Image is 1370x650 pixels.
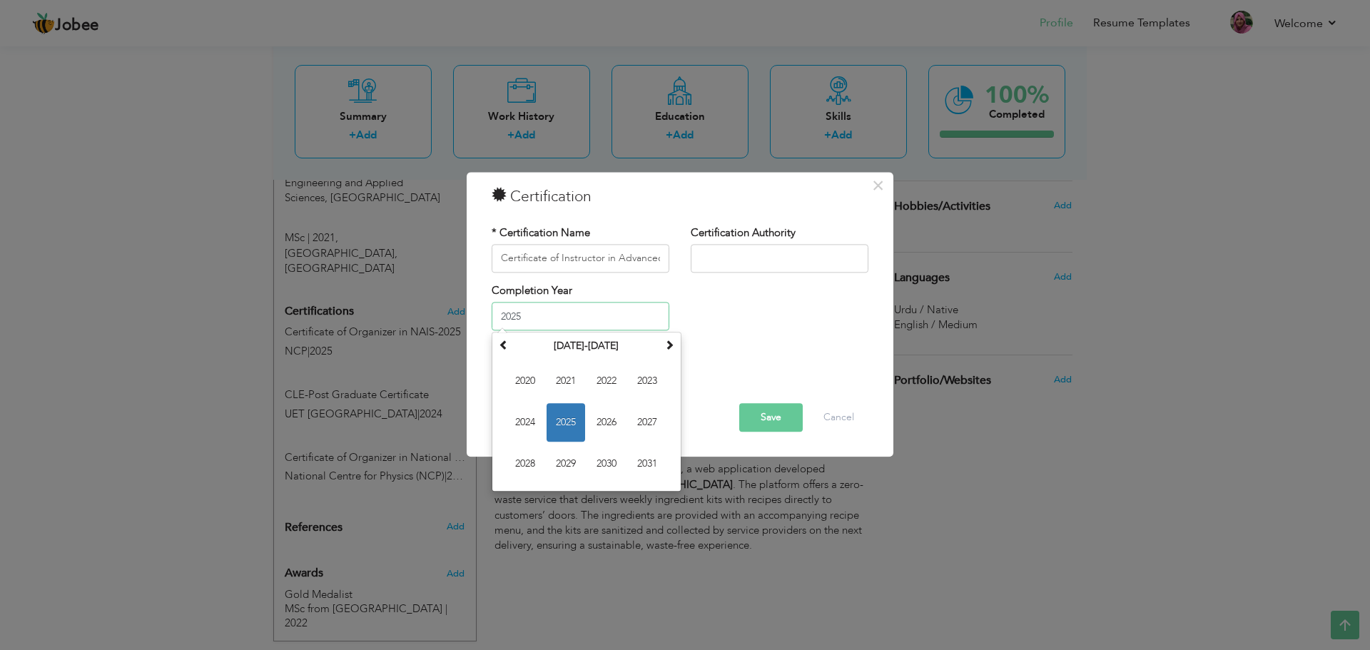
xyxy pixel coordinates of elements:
label: Certification Authority [691,225,796,240]
span: Previous Decade [499,340,509,350]
span: 2027 [628,404,666,442]
span: 2020 [506,362,544,401]
button: Close [867,174,890,197]
span: 2029 [547,445,585,484]
span: 2031 [628,445,666,484]
span: 2028 [506,445,544,484]
button: Cancel [809,403,868,432]
span: Next Decade [664,340,674,350]
h3: Certification [492,186,868,208]
span: 2021 [547,362,585,401]
span: 2022 [587,362,626,401]
label: * Certification Name [492,225,590,240]
button: Save [739,403,803,432]
span: 2023 [628,362,666,401]
span: 2030 [587,445,626,484]
span: × [872,173,884,198]
span: 2024 [506,404,544,442]
span: 2026 [587,404,626,442]
label: Completion Year [492,283,572,298]
th: Select Decade [512,336,661,357]
span: 2025 [547,404,585,442]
